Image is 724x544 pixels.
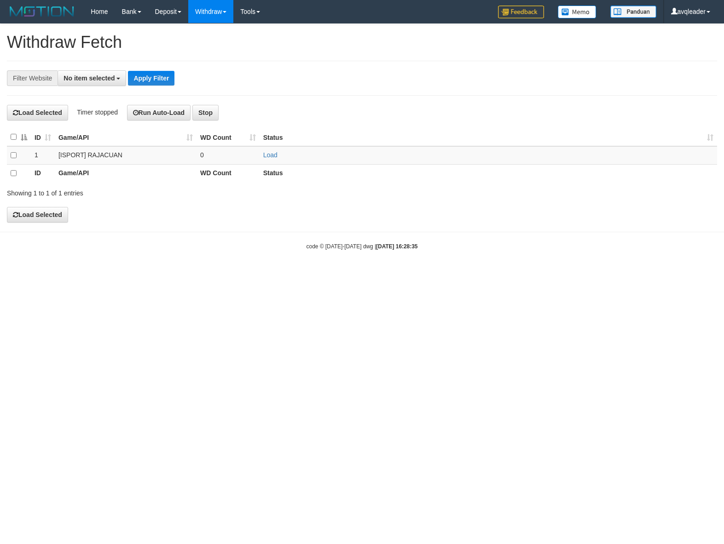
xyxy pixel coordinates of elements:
span: No item selected [64,74,115,82]
button: Run Auto-Load [127,105,191,120]
td: 1 [31,146,55,165]
span: Timer stopped [77,109,118,116]
button: Load Selected [7,105,68,120]
th: WD Count [197,164,260,182]
strong: [DATE] 16:28:35 [376,243,417,250]
th: Game/API: activate to sort column ascending [55,128,197,146]
th: Status: activate to sort column ascending [260,128,717,146]
button: Apply Filter [128,71,174,86]
th: Status [260,164,717,182]
th: ID [31,164,55,182]
div: Showing 1 to 1 of 1 entries [7,185,295,198]
a: Load [263,151,278,159]
small: code © [DATE]-[DATE] dwg | [307,243,418,250]
span: 0 [200,151,204,159]
th: Game/API [55,164,197,182]
img: Feedback.jpg [498,6,544,18]
button: Stop [192,105,219,120]
button: No item selected [58,70,126,86]
img: Button%20Memo.svg [558,6,597,18]
img: MOTION_logo.png [7,5,77,18]
img: panduan.png [610,6,656,18]
div: Filter Website [7,70,58,86]
button: Load Selected [7,207,68,223]
th: ID: activate to sort column ascending [31,128,55,146]
td: [ISPORT] RAJACUAN [55,146,197,165]
h1: Withdraw Fetch [7,33,717,52]
th: WD Count: activate to sort column ascending [197,128,260,146]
